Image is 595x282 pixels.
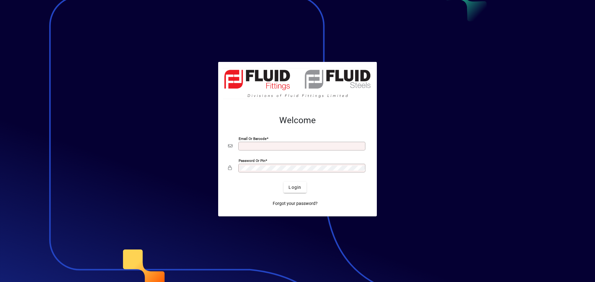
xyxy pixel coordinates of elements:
a: Forgot your password? [270,198,320,209]
mat-label: Email or Barcode [239,137,267,141]
span: Login [289,184,301,191]
span: Forgot your password? [273,200,318,207]
button: Login [284,182,306,193]
h2: Welcome [228,115,367,126]
mat-label: Password or Pin [239,158,265,163]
